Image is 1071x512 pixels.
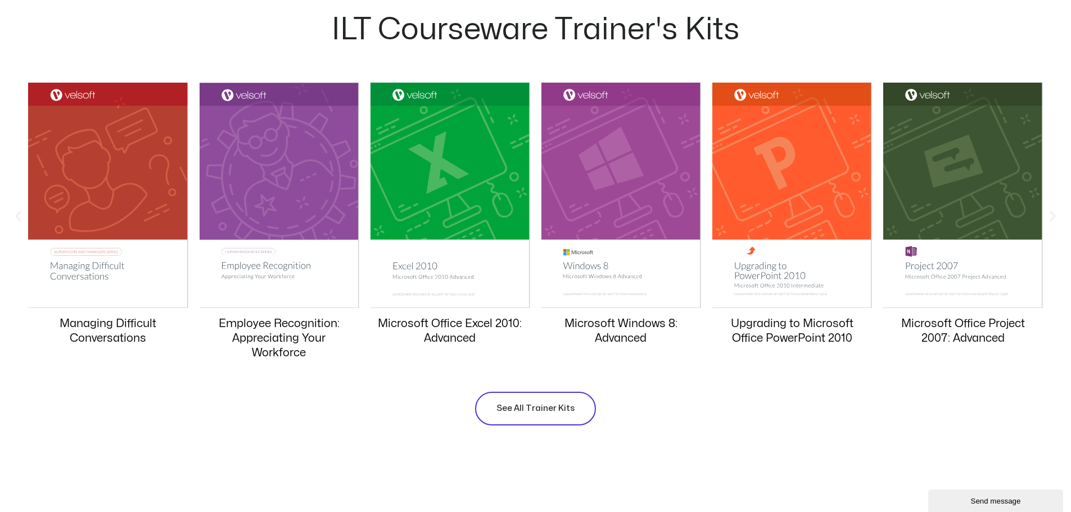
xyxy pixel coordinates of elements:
div: Previous slide [11,209,25,223]
div: 6 / 20 [370,83,530,366]
div: 9 / 20 [883,83,1043,366]
div: Next slide [1046,209,1060,223]
h2: ILT Courseware Trainer's Kits [11,15,1060,45]
div: 4 / 20 [28,83,188,366]
a: Microsoft Office Excel 2010: Advanced [378,318,522,343]
div: 7 / 20 [541,83,701,366]
span: See All Trainer Kits [496,402,575,415]
a: Microsoft Windows 8: Advanced [564,318,677,343]
a: Upgrading to Microsoft Office PowerPoint 2010 [731,318,853,343]
a: See All Trainer Kits [475,392,596,425]
div: 5 / 20 [199,83,359,366]
iframe: chat widget [928,487,1065,512]
div: 8 / 20 [712,83,872,366]
a: Managing Difficult Conversations [60,318,156,343]
a: Microsoft Office Project 2007: Advanced [901,318,1025,343]
a: Employee Recognition: Appreciating Your Workforce [219,318,340,358]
